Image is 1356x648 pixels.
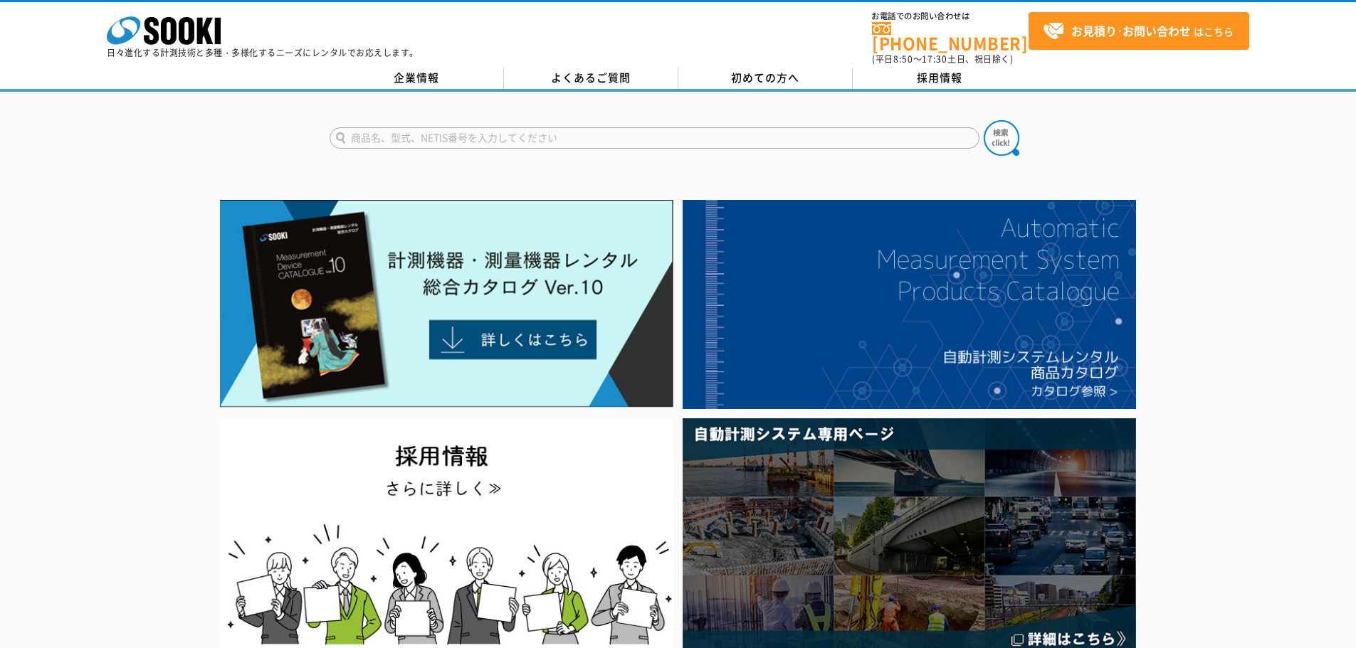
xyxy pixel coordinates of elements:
[1043,21,1234,42] span: はこちら
[330,127,979,149] input: 商品名、型式、NETIS番号を入力してください
[683,200,1136,409] img: 自動計測システムカタログ
[853,68,1027,89] a: 採用情報
[893,53,913,65] span: 8:50
[872,22,1029,51] a: [PHONE_NUMBER]
[872,12,1029,21] span: お電話でのお問い合わせは
[330,68,504,89] a: 企業情報
[984,120,1019,156] img: btn_search.png
[504,68,678,89] a: よくあるご質問
[731,70,799,85] span: 初めての方へ
[1071,22,1191,39] strong: お見積り･お問い合わせ
[1029,12,1249,50] a: お見積り･お問い合わせはこちら
[107,48,419,57] p: 日々進化する計測技術と多種・多様化するニーズにレンタルでお応えします。
[220,200,673,408] img: Catalog Ver10
[872,53,1013,65] span: (平日 ～ 土日、祝日除く)
[678,68,853,89] a: 初めての方へ
[922,53,947,65] span: 17:30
